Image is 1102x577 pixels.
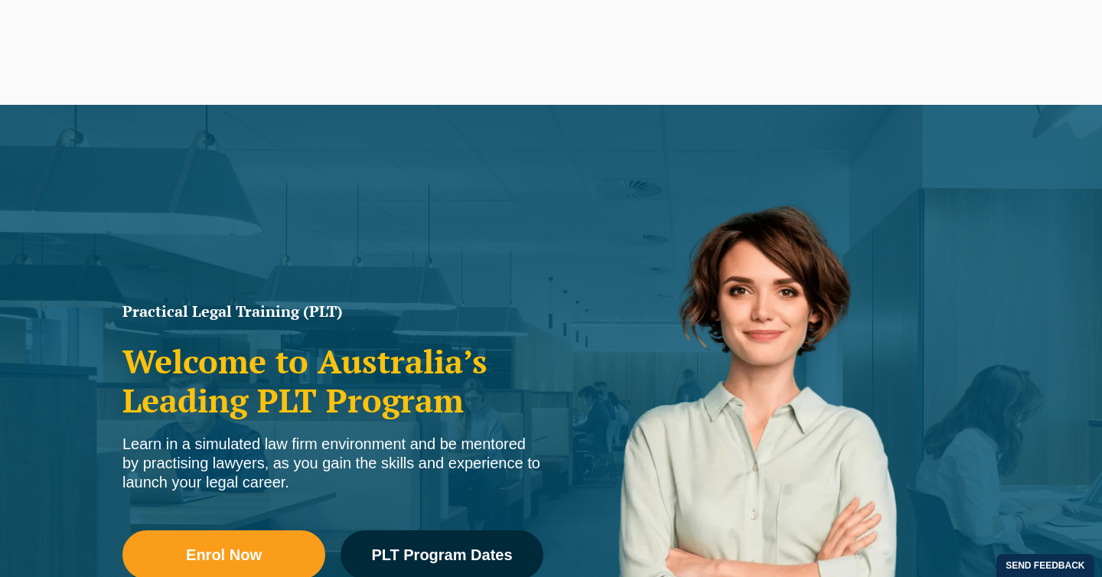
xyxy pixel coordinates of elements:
h1: Practical Legal Training (PLT) [122,304,543,319]
div: Learn in a simulated law firm environment and be mentored by practising lawyers, as you gain the ... [122,435,543,492]
h2: Welcome to Australia’s Leading PLT Program [122,342,543,419]
span: PLT Program Dates [371,547,512,562]
span: Enrol Now [186,547,262,562]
